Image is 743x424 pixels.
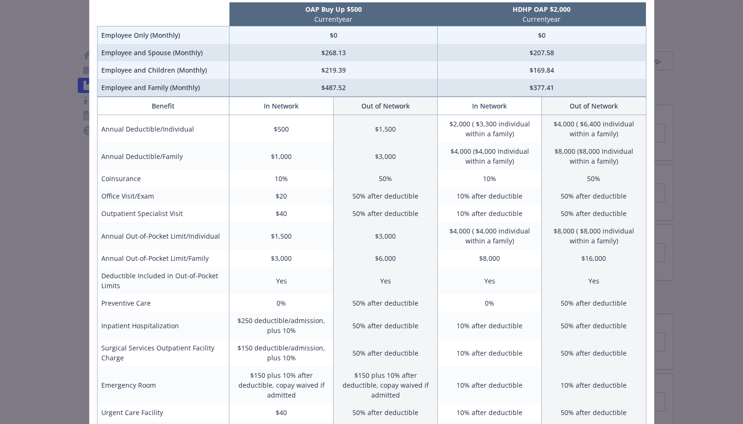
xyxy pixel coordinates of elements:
td: Urgent Care Facility [97,404,229,421]
td: 10% after deductible [438,339,542,366]
td: $4,000 ( $4,000 individual within a family) [438,222,542,249]
td: $8,000 ($8,000 Individual within a family) [542,142,646,170]
td: Coinsurance [97,170,229,187]
td: 50% after deductible [542,312,646,339]
td: $40 [229,404,334,421]
td: 50% [334,170,438,187]
td: $207.58 [438,44,646,61]
p: HDHP OAP $2,000 [440,4,644,14]
td: Inpatient Hospitalization [97,312,229,339]
td: 10% after deductible [542,366,646,404]
td: Employee and Children (Monthly) [97,61,229,79]
td: Yes [229,267,334,294]
td: 10% after deductible [438,312,542,339]
td: 50% after deductible [542,404,646,421]
td: $1,000 [229,142,334,170]
td: $40 [229,205,334,222]
th: intentionally left blank [97,2,229,26]
td: $4,000 ( $6,400 individual within a family) [542,115,646,143]
td: 50% after deductible [334,339,438,366]
td: $1,500 [229,222,334,249]
td: 50% after deductible [334,294,438,312]
td: Employee and Family (Monthly) [97,79,229,97]
td: $2,000 ( $3,300 individual within a family) [438,115,542,143]
p: Current year [231,14,436,24]
th: In Network [229,97,334,115]
td: $16,000 [542,249,646,267]
td: 50% after deductible [542,294,646,312]
td: Employee Only (Monthly) [97,26,229,44]
td: 10% [438,170,542,187]
td: Emergency Room [97,366,229,404]
td: 10% after deductible [438,404,542,421]
td: $169.84 [438,61,646,79]
th: Benefit [97,97,229,115]
td: 50% after deductible [542,339,646,366]
td: Yes [438,267,542,294]
td: $3,000 [334,222,438,249]
td: 0% [438,294,542,312]
p: OAP Buy Up $500 [231,4,436,14]
td: $3,000 [334,142,438,170]
td: $0 [229,26,438,44]
td: $219.39 [229,61,438,79]
td: $6,000 [334,249,438,267]
td: 10% after deductible [438,187,542,205]
td: 10% after deductible [438,366,542,404]
td: $268.13 [229,44,438,61]
td: Annual Out-of-Pocket Limit/Individual [97,222,229,249]
td: Annual Deductible/Family [97,142,229,170]
th: Out of Network [542,97,646,115]
td: $150 plus 10% after deductible, copay waived if admitted [334,366,438,404]
td: $150 plus 10% after deductible, copay waived if admitted [229,366,334,404]
td: 10% [229,170,334,187]
th: In Network [438,97,542,115]
td: Annual Out-of-Pocket Limit/Family [97,249,229,267]
td: $487.52 [229,79,438,97]
td: $250 deductible/admission, plus 10% [229,312,334,339]
td: $3,000 [229,249,334,267]
td: 50% after deductible [542,205,646,222]
td: $8,000 ( $8,000 individual within a family) [542,222,646,249]
td: Annual Deductible/Individual [97,115,229,143]
td: Yes [334,267,438,294]
td: $1,500 [334,115,438,143]
td: $0 [438,26,646,44]
td: 50% after deductible [542,187,646,205]
td: 10% after deductible [438,205,542,222]
td: Preventive Care [97,294,229,312]
td: 50% [542,170,646,187]
td: 50% after deductible [334,404,438,421]
td: Outpatient Specialist Visit [97,205,229,222]
td: Yes [542,267,646,294]
p: Current year [440,14,644,24]
td: $377.41 [438,79,646,97]
td: $8,000 [438,249,542,267]
th: Out of Network [334,97,438,115]
td: 0% [229,294,334,312]
td: $20 [229,187,334,205]
td: Deductible Included in Out-of-Pocket Limits [97,267,229,294]
td: 50% after deductible [334,312,438,339]
td: Employee and Spouse (Monthly) [97,44,229,61]
td: $4,000 ($4,000 Individual within a family) [438,142,542,170]
td: Office Visit/Exam [97,187,229,205]
td: $150 deductible/admission, plus 10% [229,339,334,366]
td: 50% after deductible [334,187,438,205]
td: $500 [229,115,334,143]
td: Surgical Services Outpatient Facility Charge [97,339,229,366]
td: 50% after deductible [334,205,438,222]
